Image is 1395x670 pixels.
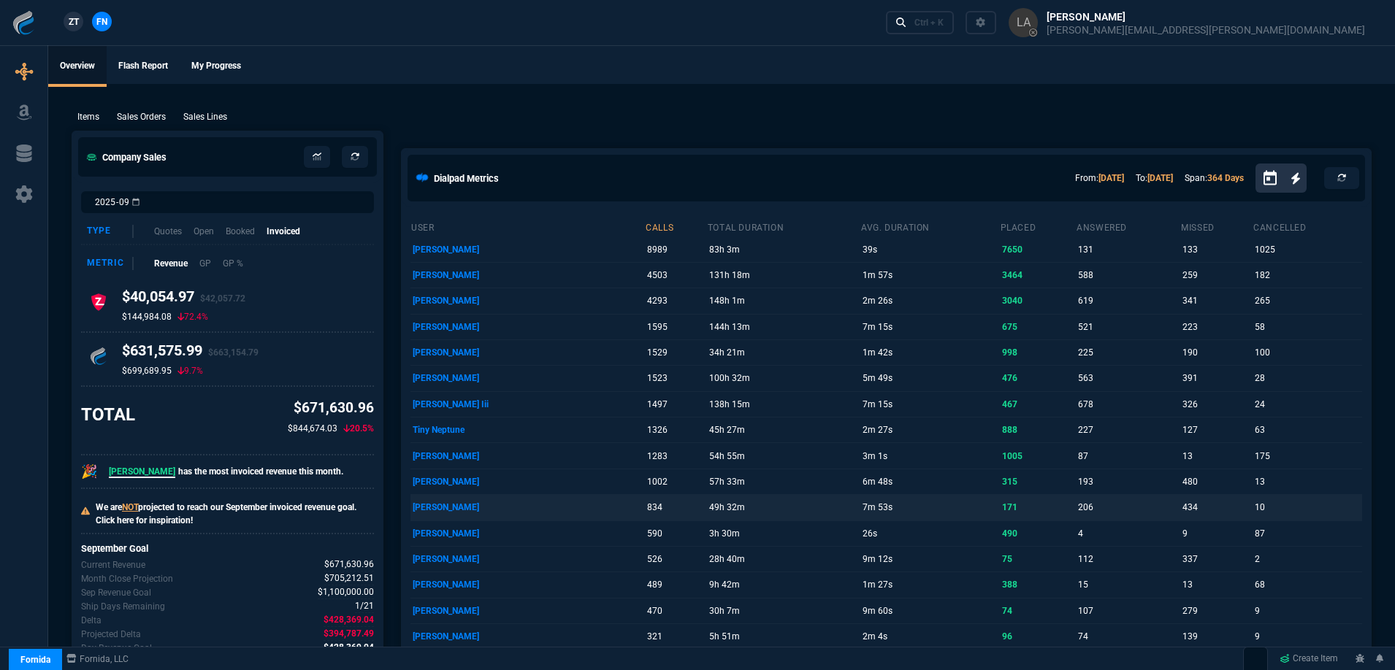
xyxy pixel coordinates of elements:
[1078,290,1178,311] p: 619
[1182,626,1250,647] p: 139
[1002,626,1074,647] p: 96
[1182,446,1250,466] p: 13
[647,394,704,415] p: 1497
[647,265,704,285] p: 4503
[647,446,704,466] p: 1283
[413,290,643,311] p: [PERSON_NAME]
[647,549,704,569] p: 526
[647,317,704,337] p: 1595
[87,257,134,270] div: Metric
[709,497,858,517] p: 49h 32m
[413,317,643,337] p: [PERSON_NAME]
[1002,497,1074,517] p: 171
[863,265,997,285] p: 1m 57s
[860,216,999,236] th: avg. duration
[321,640,377,655] span: Delta divided by the remaining ship days.
[863,471,997,492] p: 6m 48s
[1182,601,1250,621] p: 279
[413,497,643,517] p: [PERSON_NAME]
[288,398,374,419] p: $671,630.96
[81,558,145,571] p: Revenue for Sep.
[647,420,704,440] p: 1326
[1255,601,1359,621] p: 9
[1002,420,1074,440] p: 888
[177,311,208,323] p: 72.4%
[709,368,858,388] p: 100h 32m
[1255,471,1359,492] p: 13
[709,317,858,337] p: 144h 13m
[647,368,704,388] p: 1523
[1253,216,1362,236] th: cancelled
[87,225,134,238] div: Type
[1002,601,1074,621] p: 74
[288,422,337,435] p: $844,674.03
[863,601,997,621] p: 9m 60s
[1078,471,1178,492] p: 193
[122,311,172,323] p: $144,984.08
[709,549,858,569] p: 28h 40m
[1002,574,1074,595] p: 388
[709,626,858,647] p: 5h 51m
[1078,601,1178,621] p: 107
[1078,626,1178,647] p: 74
[1002,549,1074,569] p: 75
[863,497,997,517] p: 7m 53s
[647,342,704,363] p: 1529
[81,614,102,627] p: The difference between the current month's Revenue and the goal.
[1255,523,1359,544] p: 87
[81,586,151,599] p: Company Revenue Goal for Sep.
[81,642,152,655] p: Delta divided by the remaining ship days.
[109,465,343,478] p: has the most invoiced revenue this month.
[1255,265,1359,285] p: 182
[1147,173,1173,183] a: [DATE]
[1180,216,1253,236] th: missed
[413,626,643,647] p: [PERSON_NAME]
[1255,574,1359,595] p: 68
[647,471,704,492] p: 1002
[1255,239,1359,260] p: 1025
[413,265,643,285] p: [PERSON_NAME]
[709,471,858,492] p: 57h 33m
[355,599,374,613] span: Out of 21 ship days in Sep - there are 1 remaining.
[647,290,704,311] p: 4293
[413,471,643,492] p: [PERSON_NAME]
[709,446,858,466] p: 54h 55m
[1076,216,1180,236] th: answered
[87,150,167,164] h5: Company Sales
[154,257,188,270] p: Revenue
[1078,265,1178,285] p: 588
[647,497,704,517] p: 834
[863,549,997,569] p: 9m 12s
[1261,168,1291,189] button: Open calendar
[413,523,643,544] p: [PERSON_NAME]
[62,652,133,666] a: msbcCompanyName
[709,394,858,415] p: 138h 15m
[1182,523,1250,544] p: 9
[1002,471,1074,492] p: 315
[707,216,860,236] th: total duration
[645,216,707,236] th: calls
[1255,420,1359,440] p: 63
[96,501,374,527] p: We are projected to reach our September invoiced revenue goal. Click here for inspiration!
[1000,216,1077,236] th: placed
[180,46,253,87] a: My Progress
[1078,317,1178,337] p: 521
[305,585,375,599] p: spec.value
[107,46,180,87] a: Flash Report
[48,46,107,87] a: Overview
[1182,290,1250,311] p: 341
[1002,342,1074,363] p: 998
[1078,342,1178,363] p: 225
[863,342,997,363] p: 1m 42s
[310,627,375,641] p: spec.value
[1182,497,1250,517] p: 434
[1078,549,1178,569] p: 112
[434,172,499,185] h5: Dialpad Metrics
[863,420,997,440] p: 2m 27s
[1182,342,1250,363] p: 190
[81,628,141,641] p: The difference between the current month's Revenue goal and projected month-end.
[647,239,704,260] p: 8989
[863,446,997,466] p: 3m 1s
[1136,172,1173,185] p: To:
[1182,574,1250,595] p: 13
